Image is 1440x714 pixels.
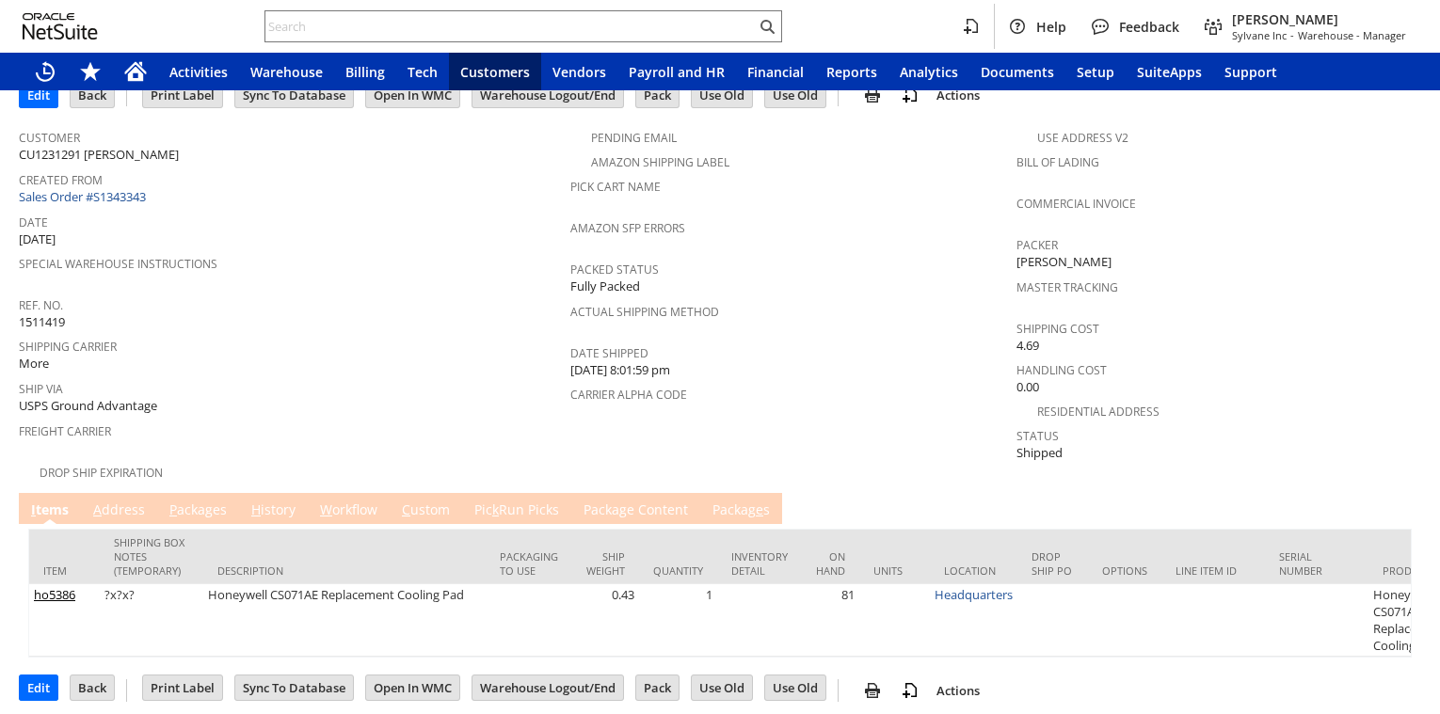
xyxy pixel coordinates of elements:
[747,63,804,81] span: Financial
[1016,279,1118,295] a: Master Tracking
[1016,337,1039,355] span: 4.69
[591,130,677,146] a: Pending Email
[1102,563,1147,578] div: Options
[345,63,385,81] span: Billing
[815,53,888,90] a: Reports
[981,63,1054,81] span: Documents
[1077,63,1114,81] span: Setup
[1232,10,1406,28] span: [PERSON_NAME]
[570,361,670,379] span: [DATE] 8:01:59 pm
[334,53,396,90] a: Billing
[472,675,623,700] input: Warehouse Logout/End
[19,172,103,188] a: Created From
[1037,130,1128,146] a: Use Address V2
[570,278,640,295] span: Fully Packed
[500,549,558,578] div: Packaging to Use
[899,679,921,702] img: add-record.svg
[143,675,222,700] input: Print Label
[570,179,661,195] a: Pick Cart Name
[19,339,117,355] a: Shipping Carrier
[1037,404,1160,420] a: Residential Address
[19,256,217,272] a: Special Warehouse Instructions
[43,563,86,578] div: Item
[1137,63,1202,81] span: SuiteApps
[636,675,679,700] input: Pack
[34,60,56,83] svg: Recent Records
[26,500,73,521] a: Items
[1387,497,1410,519] a: Unrolled view on
[929,682,987,699] a: Actions
[765,83,825,107] input: Use Old
[591,154,729,170] a: Amazon Shipping Label
[1213,53,1288,90] a: Support
[124,60,147,83] svg: Home
[397,500,455,521] a: Custom
[88,500,150,521] a: Address
[1016,321,1099,337] a: Shipping Cost
[653,563,703,578] div: Quantity
[570,304,719,320] a: Actual Shipping Method
[1298,28,1406,42] span: Warehouse - Manager
[1224,63,1277,81] span: Support
[1232,28,1287,42] span: Sylvane Inc
[100,584,203,657] td: ?x?x?
[570,387,687,403] a: Carrier Alpha Code
[570,220,685,236] a: Amazon SFP Errors
[251,500,261,518] span: H
[1016,428,1059,444] a: Status
[617,53,736,90] a: Payroll and HR
[93,500,102,518] span: A
[1016,196,1136,212] a: Commercial Invoice
[235,675,353,700] input: Sync To Database
[19,188,151,205] a: Sales Order #S1343343
[899,84,921,106] img: add-record.svg
[492,500,499,518] span: k
[113,53,158,90] a: Home
[20,83,57,107] input: Edit
[861,679,884,702] img: print.svg
[1016,253,1112,271] span: [PERSON_NAME]
[692,675,752,700] input: Use Old
[449,53,541,90] a: Customers
[1176,563,1251,578] div: Line Item ID
[235,83,353,107] input: Sync To Database
[826,63,877,81] span: Reports
[19,397,157,415] span: USPS Ground Advantage
[19,355,49,373] span: More
[636,83,679,107] input: Pack
[929,87,987,103] a: Actions
[366,675,459,700] input: Open In WMC
[629,63,725,81] span: Payroll and HR
[169,500,177,518] span: P
[19,146,179,164] span: CU1231291 [PERSON_NAME]
[900,63,958,81] span: Analytics
[114,535,189,578] div: Shipping Box Notes (Temporary)
[570,262,659,278] a: Packed Status
[541,53,617,90] a: Vendors
[40,465,163,481] a: Drop Ship Expiration
[366,83,459,107] input: Open In WMC
[1016,362,1107,378] a: Handling Cost
[935,586,1013,603] a: Headquarters
[586,549,625,578] div: Ship Weight
[402,500,410,518] span: C
[19,381,63,397] a: Ship Via
[71,83,114,107] input: Back
[20,675,57,700] input: Edit
[570,345,648,361] a: Date Shipped
[1279,549,1354,578] div: Serial Number
[756,15,778,38] svg: Search
[19,313,65,331] span: 1511419
[19,130,80,146] a: Customer
[802,584,859,657] td: 81
[944,563,1003,578] div: Location
[158,53,239,90] a: Activities
[1016,154,1099,170] a: Bill Of Lading
[396,53,449,90] a: Tech
[619,500,627,518] span: g
[1016,237,1058,253] a: Packer
[203,584,486,657] td: Honeywell CS071AE Replacement Cooling Pad
[736,53,815,90] a: Financial
[408,63,438,81] span: Tech
[320,500,332,518] span: W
